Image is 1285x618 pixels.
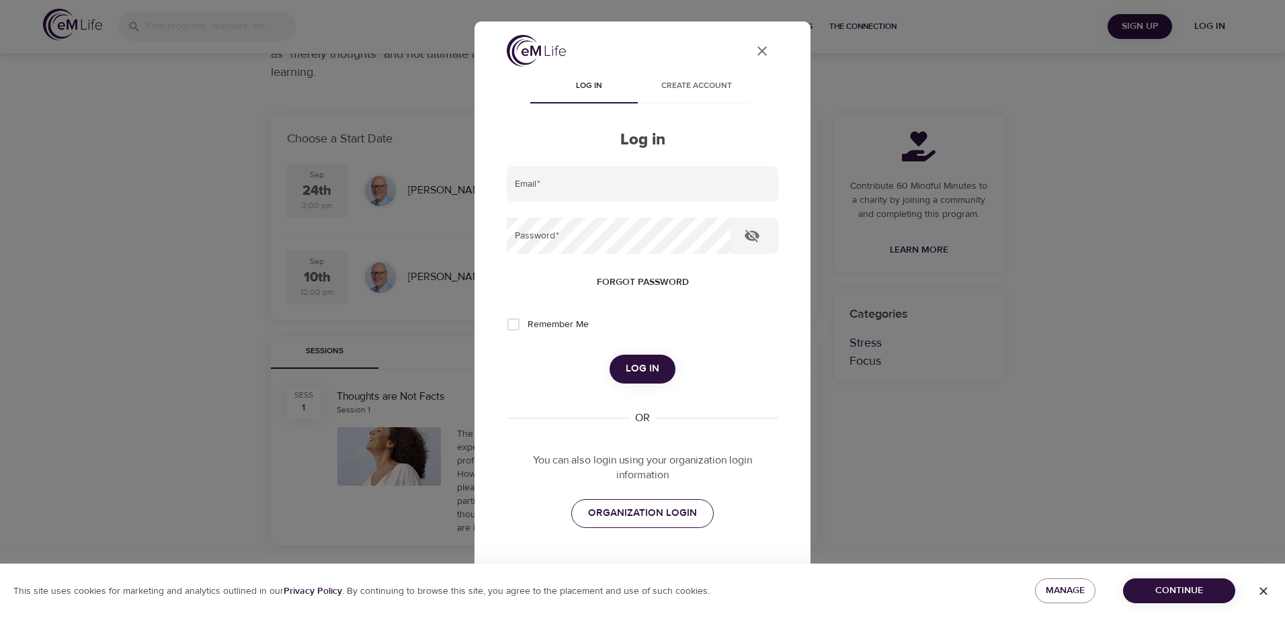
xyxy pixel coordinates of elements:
span: ORGANIZATION LOGIN [588,504,697,522]
h2: Log in [507,130,778,150]
button: Log in [610,355,675,383]
span: Log in [543,79,634,93]
button: close [746,35,778,67]
span: Manage [1046,582,1085,599]
span: Continue [1134,582,1225,599]
button: Forgot password [591,270,694,295]
span: Remember Me [528,318,589,332]
span: Create account [651,79,742,93]
span: Log in [626,360,659,378]
b: Privacy Policy [284,585,342,597]
span: Forgot password [597,274,689,291]
p: You can also login using your organization login information [507,453,778,484]
img: logo [507,35,566,67]
a: ORGANIZATION LOGIN [571,499,714,527]
div: OR [630,410,655,426]
div: disabled tabs example [507,71,778,103]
